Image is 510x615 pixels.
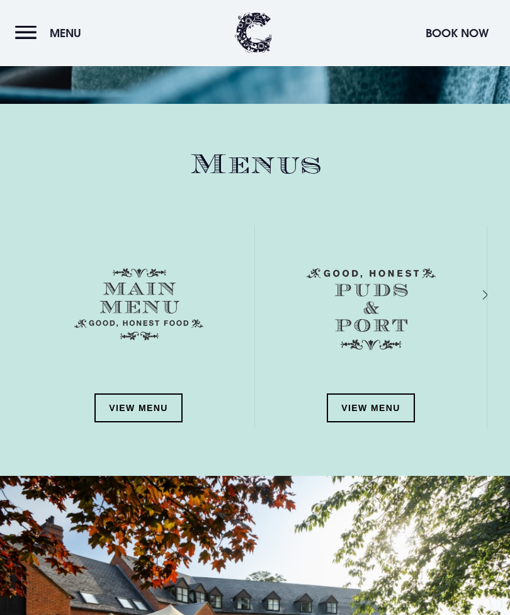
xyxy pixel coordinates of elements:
span: Menu [50,26,81,40]
img: Menu main menu [74,269,203,341]
img: Menu puds and port [307,269,436,351]
h2: Menus [23,149,487,182]
div: Next slide [466,286,478,305]
a: View Menu [94,394,183,423]
button: Book Now [419,20,495,47]
img: Clandeboye Lodge [235,13,273,54]
a: View Menu [327,394,415,423]
button: Menu [15,20,88,47]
